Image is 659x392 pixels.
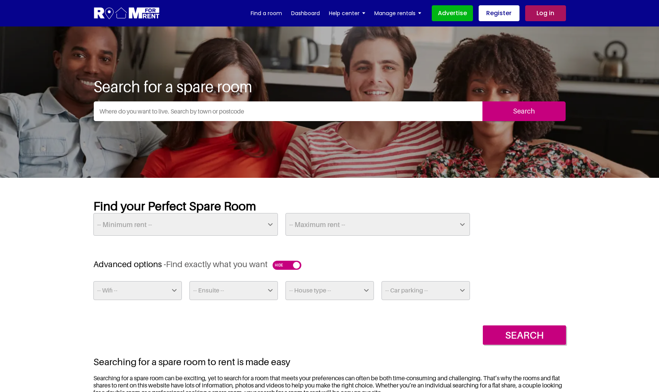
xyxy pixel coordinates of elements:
[291,8,320,19] a: Dashboard
[93,356,566,367] h2: Searching for a spare room to rent is made easy
[482,101,566,121] input: Search
[374,8,421,19] a: Manage rentals
[483,325,566,345] input: Search
[329,8,365,19] a: Help center
[94,101,482,121] input: Where do you want to live. Search by town or postcode
[93,199,256,213] strong: Find your Perfect Spare Room
[93,259,566,269] h3: Advanced options -
[479,5,519,21] a: Register
[166,259,268,269] span: Find exactly what you want
[432,5,473,21] a: Advertise
[251,8,282,19] a: Find a room
[525,5,566,21] a: Log in
[93,6,160,20] img: Logo for Room for Rent, featuring a welcoming design with a house icon and modern typography
[93,77,566,95] h1: Search for a spare room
